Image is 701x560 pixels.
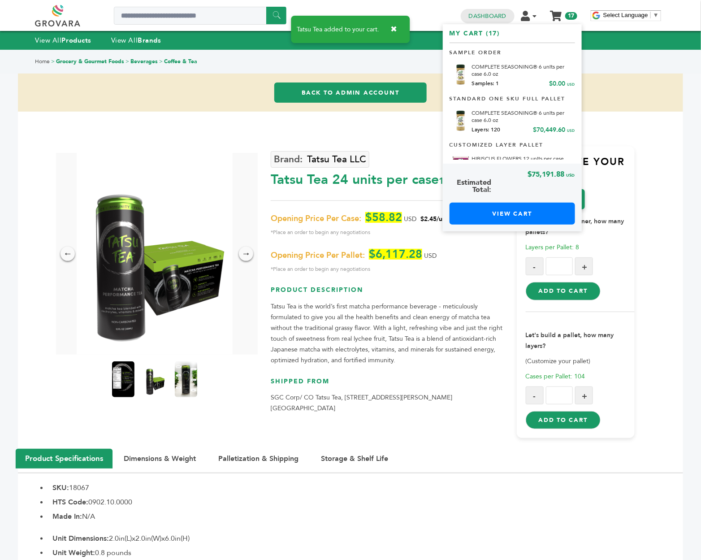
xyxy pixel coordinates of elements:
[143,361,166,397] img: Tatsu Tea 24 units per case 12.0 oz
[209,449,307,468] button: Palletization & Shipping
[526,217,624,236] strong: Let's build a container, how many pallets?
[77,153,233,355] img: Tatsu Tea 24 units per case 12.0 oz
[52,483,69,493] b: SKU:
[533,126,566,134] span: $70,449.60
[130,58,158,65] a: Beverages
[420,215,481,223] span: $2.45/unit wholesale
[472,155,571,169] a: HIBISCUS FLOWERS 12 units per case 8.0 oz
[138,36,161,45] strong: Brands
[297,26,380,33] span: Tatsu Tea added to your cart.
[526,386,544,404] button: -
[48,511,683,522] li: N/A
[472,63,571,78] a: COMPLETE SEASONING® 6 units per case 6.0 oz
[312,449,397,468] button: Storage & Shelf Life
[450,203,575,225] a: View Cart
[603,12,648,18] span: Select Language
[271,250,365,261] span: Opening Price Per Pallet:
[271,166,507,189] div: Tatsu Tea 24 units per case
[603,12,659,18] a: Select Language​
[567,173,575,178] span: USD
[35,36,91,45] a: View AllProducts
[404,215,416,223] span: USD
[567,128,575,133] span: USD
[164,58,197,65] a: Coffee & Tea
[526,411,601,429] button: Add to Cart
[271,227,507,238] span: *Place an order to begin any negotiations
[384,20,404,39] button: ✖
[450,89,575,103] p: Standard One Sku Full Pallet
[271,377,507,393] h3: Shipped From
[575,257,593,275] button: +
[48,547,683,558] li: 0.8 pounds
[450,135,575,149] p: Customized Layer Pallet
[175,361,197,397] img: Tatsu Tea 24 units per case 12.0 oz
[56,58,124,65] a: Grocery & Gourmet Foods
[115,449,205,468] button: Dimensions & Weight
[526,243,580,252] span: Layers per Pallet: 8
[52,548,95,558] b: Unit Weight:
[159,58,163,65] span: >
[439,175,470,187] span: 12.0 oz
[52,512,82,521] b: Made In:
[528,169,565,179] span: $75,191.88
[48,533,683,544] li: 2.0in(L)x2.0in(W)x6.0in(H)
[271,264,507,274] span: *Place an order to begin any negotiations
[62,36,91,45] strong: Products
[575,386,593,404] button: +
[52,534,109,543] b: Unit Dimensions:
[239,247,253,261] div: →
[653,12,659,18] span: ▼
[550,79,566,88] span: $0.00
[469,12,506,20] a: Dashboard
[52,497,88,507] b: HTS Code:
[271,392,507,414] p: SGC Corp/ CO Tatsu Tea, [STREET_ADDRESS][PERSON_NAME] [GEOGRAPHIC_DATA]
[424,252,437,260] span: USD
[526,372,585,381] span: Cases per Pallet: 104
[271,151,369,168] a: Tatsu Tea LLC
[111,36,161,45] a: View AllBrands
[61,247,75,261] div: ←
[125,58,129,65] span: >
[365,212,402,223] span: $58.82
[526,257,544,275] button: -
[472,109,571,124] a: COMPLETE SEASONING® 6 units per case 6.0 oz
[526,282,601,300] button: Add to Cart
[369,249,422,260] span: $6,117.28
[450,29,575,43] h5: My Cart (17)
[450,43,575,56] p: Sample Order
[51,58,55,65] span: >
[112,361,134,397] img: Tatsu Tea 24 units per case 12.0 oz Nutrition Info
[48,482,683,493] li: 18067
[526,331,614,350] strong: Let's build a pallet, how many layers?
[565,12,577,20] span: 17
[472,80,499,87] span: Samples: 1
[472,126,501,133] span: Layers: 120
[450,175,498,197] span: Estimated Total:
[551,8,561,17] a: My Cart
[274,82,427,103] a: Back to Admin Account
[567,82,575,87] span: USD
[48,497,683,508] li: 0902.10.0000
[35,58,50,65] a: Home
[271,286,507,301] h3: Product Description
[271,301,507,366] p: Tatsu Tea is the world’s first matcha performance beverage - meticulously formulated to give you ...
[271,213,361,224] span: Opening Price Per Case:
[526,356,635,367] p: (Customize your pallet)
[16,449,113,469] button: Product Specifications
[114,7,286,25] input: Search a product or brand...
